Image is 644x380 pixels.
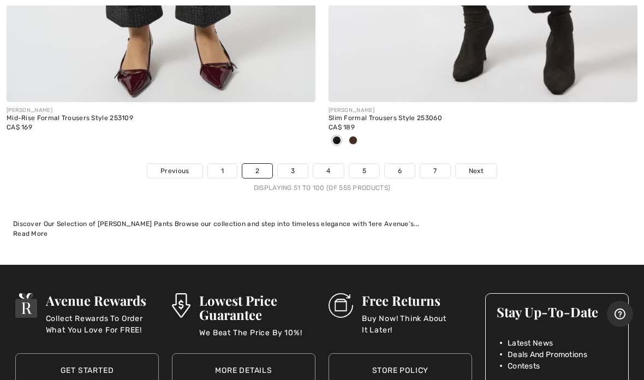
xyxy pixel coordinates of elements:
div: Brown [345,132,361,150]
a: 6 [385,164,415,178]
span: Next [469,166,484,176]
span: Latest News [508,337,553,349]
a: 7 [420,164,450,178]
span: CA$ 189 [329,123,355,131]
h3: Lowest Price Guarantee [199,293,315,322]
p: Buy Now! Think About It Later! [362,313,472,335]
h3: Stay Up-To-Date [497,305,617,319]
div: Black [329,132,345,150]
h3: Avenue Rewards [46,293,159,307]
span: Previous [160,166,189,176]
div: Mid-Rise Formal Trousers Style 253109 [7,115,315,122]
a: Next [456,164,497,178]
a: 1 [208,164,237,178]
span: Contests [508,360,540,372]
img: Avenue Rewards [15,293,37,318]
img: Lowest Price Guarantee [172,293,190,318]
span: CA$ 169 [7,123,32,131]
iframe: Opens a widget where you can find more information [607,301,633,328]
p: We Beat The Price By 10%! [199,327,315,349]
div: [PERSON_NAME] [329,106,637,115]
a: 4 [313,164,343,178]
a: 2 [242,164,272,178]
a: Previous [147,164,202,178]
img: Free Returns [329,293,353,318]
a: 3 [278,164,308,178]
div: [PERSON_NAME] [7,106,315,115]
a: 5 [349,164,379,178]
div: Slim Formal Trousers Style 253060 [329,115,637,122]
span: Deals And Promotions [508,349,587,360]
span: Read More [13,230,48,238]
div: Discover Our Selection of [PERSON_NAME] Pants Browse our collection and step into timeless elegan... [13,219,631,229]
p: Collect Rewards To Order What You Love For FREE! [46,313,159,335]
h3: Free Returns [362,293,472,307]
